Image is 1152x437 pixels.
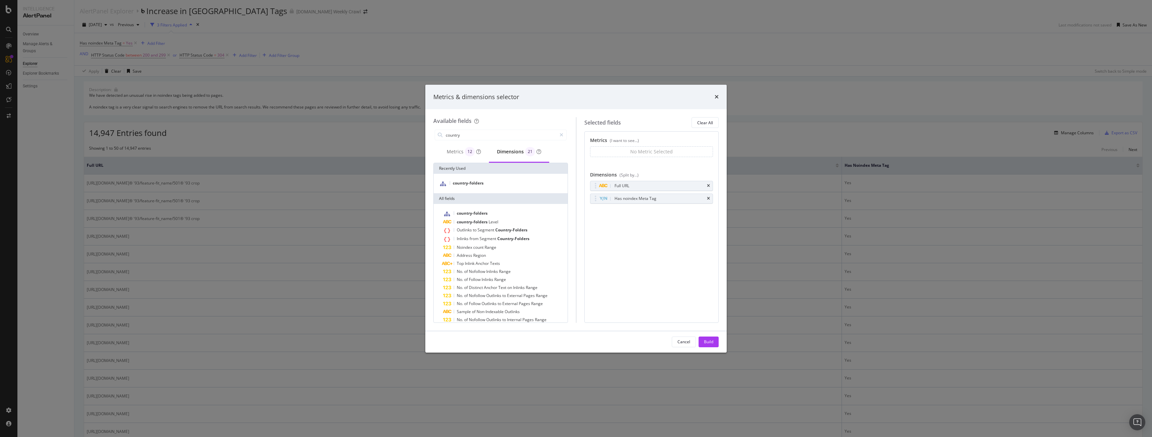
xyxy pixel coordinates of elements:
[457,301,464,306] span: No.
[445,130,557,140] input: Search by field name
[590,181,713,191] div: Full URLtimes
[489,219,498,225] span: Level
[433,93,519,101] div: Metrics & dimensions selector
[590,194,713,204] div: Has noindex Meta Tagtimes
[590,171,713,181] div: Dimensions
[497,147,541,156] div: Dimensions
[519,301,531,306] span: Pages
[425,85,727,353] div: modal
[457,285,464,290] span: No.
[672,337,696,347] button: Cancel
[469,269,486,274] span: Nofollow
[523,293,536,298] span: Pages
[473,252,486,258] span: Region
[465,147,475,156] div: brand label
[464,277,469,282] span: of
[480,236,497,241] span: Segment
[469,317,486,322] span: Nofollow
[457,277,464,282] span: No.
[507,317,522,322] span: Internal
[472,309,477,314] span: of
[467,150,472,154] span: 12
[482,301,498,306] span: Outlinks
[536,293,548,298] span: Range
[486,293,502,298] span: Outlinks
[484,285,498,290] span: Anchor
[522,317,535,322] span: Pages
[457,236,470,241] span: Inlinks
[457,252,473,258] span: Address
[715,93,719,101] div: times
[464,285,469,290] span: of
[590,137,713,146] div: Metrics
[433,117,472,125] div: Available fields
[485,244,496,250] span: Range
[490,261,500,266] span: Texts
[499,269,511,274] span: Range
[457,317,464,322] span: No.
[704,339,713,345] div: Build
[457,219,489,225] span: country-folders
[507,285,513,290] span: on
[584,119,621,127] div: Selected fields
[615,183,629,189] div: Full URL
[505,309,520,314] span: Outlinks
[535,317,547,322] span: Range
[457,293,464,298] span: No.
[697,120,713,126] div: Clear All
[615,195,656,202] div: Has noindex Meta Tag
[469,293,486,298] span: Nofollow
[620,172,639,178] div: (Split by...)
[453,180,484,186] span: country-folders
[498,301,502,306] span: to
[457,227,473,233] span: Outlinks
[470,236,480,241] span: from
[457,261,465,266] span: Top
[469,301,482,306] span: Follow
[699,337,719,347] button: Build
[677,339,690,345] div: Cancel
[1129,414,1145,430] div: Open Intercom Messenger
[482,277,494,282] span: Inlinks
[457,309,472,314] span: Sample
[434,193,568,204] div: All fields
[528,150,532,154] span: 21
[477,309,505,314] span: Non-Indexable
[478,227,495,233] span: Segment
[610,138,639,143] div: (I want to see...)
[473,227,478,233] span: to
[447,147,481,156] div: Metrics
[526,285,537,290] span: Range
[457,244,473,250] span: Noindex
[497,236,529,241] span: Country-Folders
[495,227,527,233] span: Country-Folders
[486,269,499,274] span: Inlinks
[464,269,469,274] span: of
[502,301,519,306] span: External
[498,285,507,290] span: Text
[502,293,507,298] span: to
[476,261,490,266] span: Anchor
[630,148,673,155] div: No Metric Selected
[707,184,710,188] div: times
[469,285,484,290] span: Distinct
[469,277,482,282] span: Follow
[457,210,488,216] span: country-folders
[464,317,469,322] span: of
[494,277,506,282] span: Range
[502,317,507,322] span: to
[507,293,523,298] span: External
[707,197,710,201] div: times
[486,317,502,322] span: Outlinks
[457,269,464,274] span: No.
[473,244,485,250] span: count
[692,117,719,128] button: Clear All
[464,293,469,298] span: of
[525,147,535,156] div: brand label
[464,301,469,306] span: of
[434,163,568,174] div: Recently Used
[465,261,476,266] span: Inlink
[531,301,543,306] span: Range
[513,285,526,290] span: Inlinks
